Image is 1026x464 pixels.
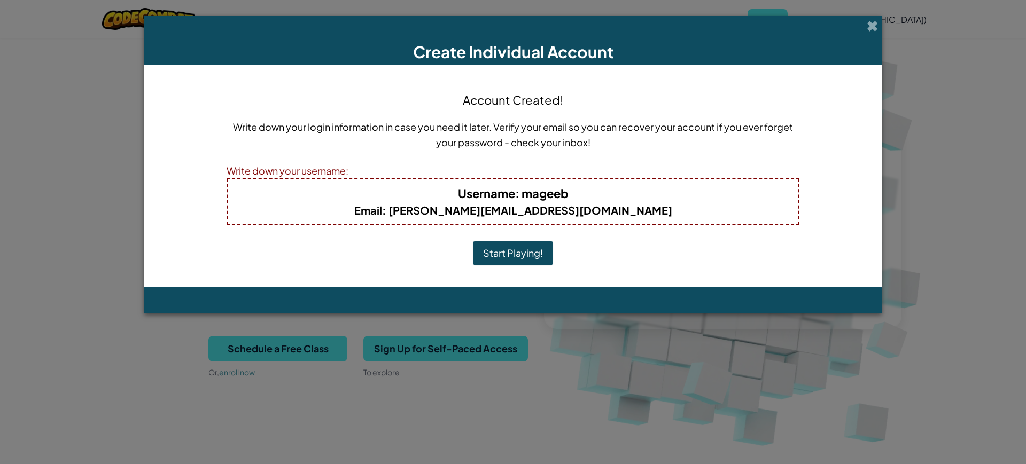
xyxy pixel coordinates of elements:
[354,203,382,217] span: Email
[458,186,515,201] span: Username
[227,163,799,178] div: Write down your username:
[354,203,672,217] b: : [PERSON_NAME][EMAIL_ADDRESS][DOMAIN_NAME]
[473,241,553,265] button: Start Playing!
[413,42,613,62] span: Create Individual Account
[458,186,569,201] b: : mageeb
[227,119,799,150] p: Write down your login information in case you need it later. Verify your email so you can recover...
[463,91,563,108] h4: Account Created!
